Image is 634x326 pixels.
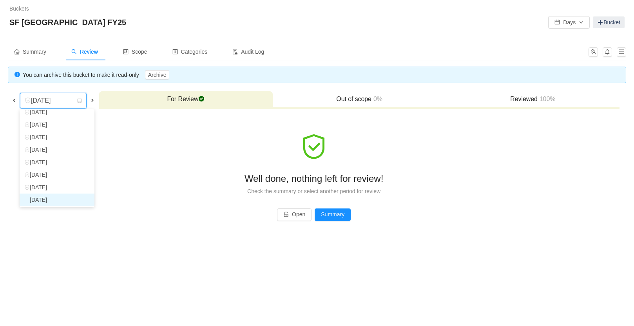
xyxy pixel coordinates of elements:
button: icon: bell [603,47,612,57]
a: Buckets [9,5,29,12]
a: Summary [315,211,351,217]
i: icon: search [71,49,77,54]
button: icon: calendarDaysicon: down [548,16,590,29]
i: icon: safety [24,122,30,127]
h3: Reviewed [450,95,616,103]
span: Summary [14,49,46,55]
i: icon: safety [24,185,30,190]
div: Check the summary or select another period for review [21,187,607,196]
span: Audit Log [232,49,264,55]
i: icon: safety [24,109,30,115]
h3: For Review [103,95,269,103]
div: Well done, nothing left for review! [21,170,607,187]
i: icon: info-circle [14,72,20,77]
button: icon: team [589,47,598,57]
li: [DATE] [20,168,94,181]
i: icon: safety [24,147,30,152]
span: Categories [172,49,208,55]
i: icon: audit [232,49,238,54]
i: icon: safety [24,159,30,165]
div: [DATE] [25,93,58,108]
span: Scope [123,49,147,55]
button: icon: unlockOpen [277,208,312,221]
li: [DATE] [20,106,94,118]
li: [DATE] [20,118,94,131]
span: 100% [538,96,556,102]
i: icon: safety [24,172,30,177]
span: checked [198,96,205,102]
span: Review [71,49,98,55]
span: 0% [371,96,382,102]
button: Archive [145,70,170,80]
i: icon: calendar [77,98,82,104]
span: You can archive this bucket to make it read-only [23,72,169,78]
i: icon: safety [25,97,31,103]
li: [DATE] [20,131,94,143]
i: icon: control [123,49,129,54]
span: SF [GEOGRAPHIC_DATA] FY25 [9,16,131,29]
li: [DATE] [20,181,94,194]
a: Bucket [593,16,625,28]
button: Summary [315,208,351,221]
button: icon: menu [617,47,626,57]
i: icon: safety [24,134,30,140]
i: icon: home [14,49,20,54]
li: [DATE] [20,194,94,206]
h3: Out of scope [277,95,442,103]
i: icon: safety [300,132,328,161]
li: [DATE] [20,156,94,168]
i: icon: profile [172,49,178,54]
li: [DATE] [20,143,94,156]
